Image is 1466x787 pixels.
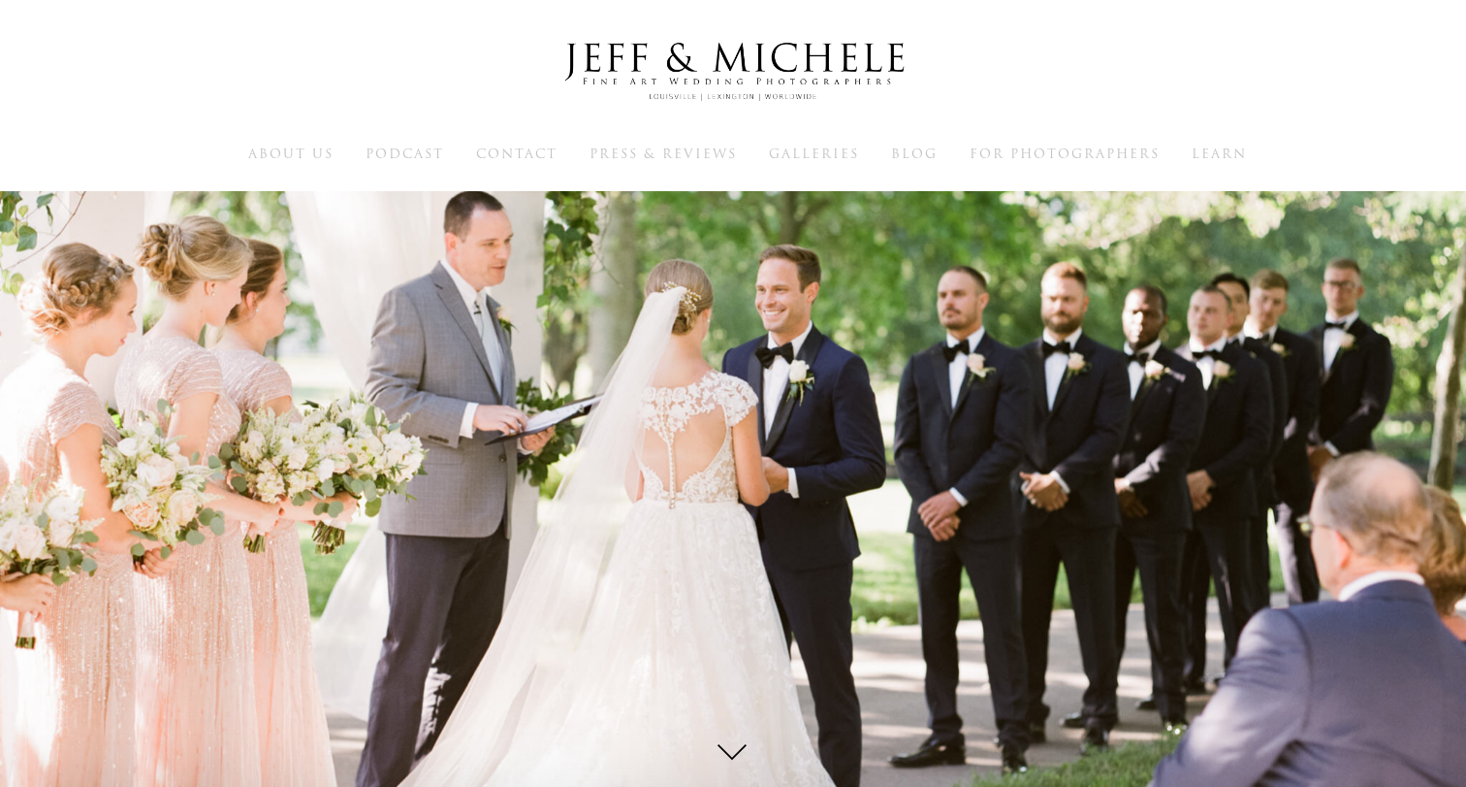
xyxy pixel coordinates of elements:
a: Blog [891,145,938,162]
span: Contact [476,145,558,163]
span: Galleries [769,145,859,163]
span: Blog [891,145,938,163]
a: Podcast [366,145,444,162]
span: About Us [248,145,334,163]
a: Press & Reviews [590,145,737,162]
img: Louisville Wedding Photographers - Jeff & Michele Wedding Photographers [539,24,927,119]
a: About Us [248,145,334,162]
span: Learn [1192,145,1247,163]
a: For Photographers [970,145,1160,162]
span: Press & Reviews [590,145,737,163]
a: Galleries [769,145,859,162]
a: Learn [1192,145,1247,162]
span: Podcast [366,145,444,163]
a: Contact [476,145,558,162]
span: For Photographers [970,145,1160,163]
